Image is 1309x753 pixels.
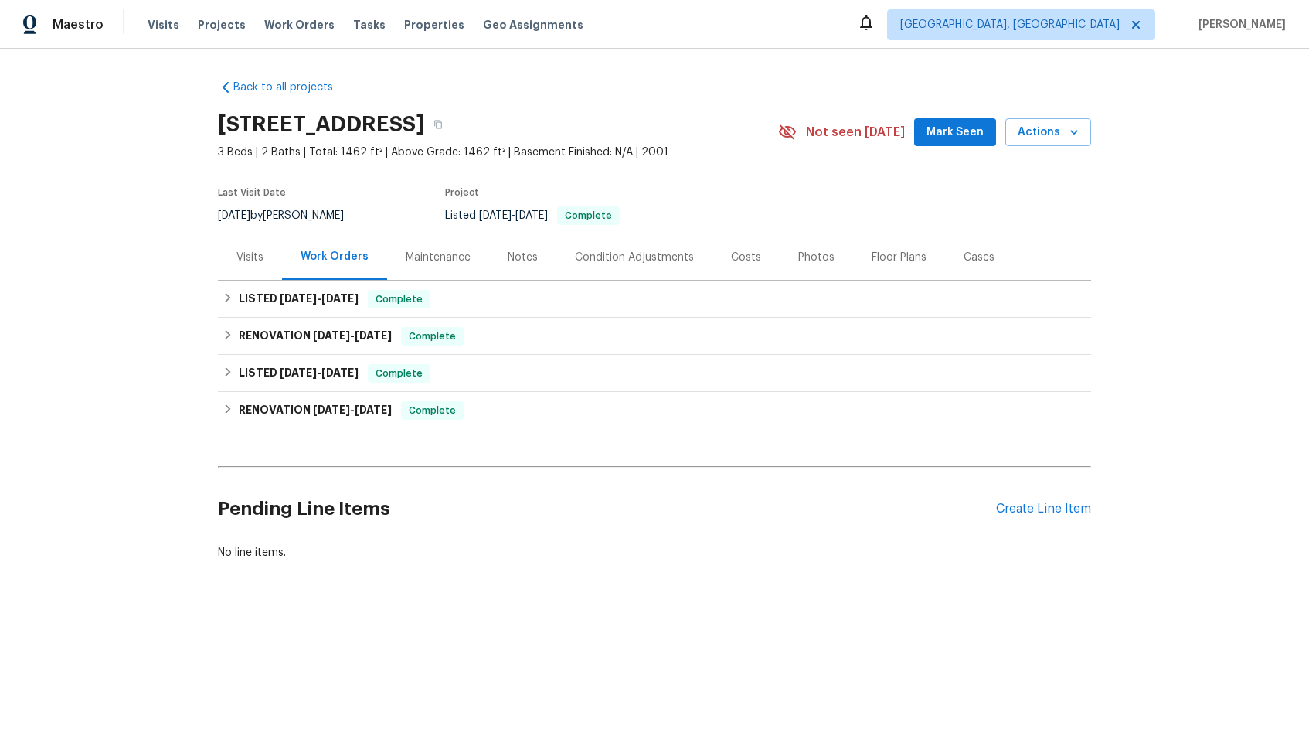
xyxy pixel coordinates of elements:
[355,404,392,415] span: [DATE]
[321,367,359,378] span: [DATE]
[239,401,392,420] h6: RENOVATION
[218,145,778,160] span: 3 Beds | 2 Baths | Total: 1462 ft² | Above Grade: 1462 ft² | Basement Finished: N/A | 2001
[914,118,996,147] button: Mark Seen
[218,80,366,95] a: Back to all projects
[1192,17,1286,32] span: [PERSON_NAME]
[239,327,392,346] h6: RENOVATION
[239,290,359,308] h6: LISTED
[313,404,350,415] span: [DATE]
[218,473,996,545] h2: Pending Line Items
[731,250,761,265] div: Costs
[964,250,994,265] div: Cases
[280,367,317,378] span: [DATE]
[403,403,462,418] span: Complete
[313,330,350,341] span: [DATE]
[313,404,392,415] span: -
[280,293,317,304] span: [DATE]
[996,502,1091,516] div: Create Line Item
[353,19,386,30] span: Tasks
[404,17,464,32] span: Properties
[900,17,1120,32] span: [GEOGRAPHIC_DATA], [GEOGRAPHIC_DATA]
[313,330,392,341] span: -
[264,17,335,32] span: Work Orders
[218,188,286,197] span: Last Visit Date
[218,281,1091,318] div: LISTED [DATE]-[DATE]Complete
[406,250,471,265] div: Maintenance
[280,293,359,304] span: -
[872,250,926,265] div: Floor Plans
[445,188,479,197] span: Project
[218,117,424,132] h2: [STREET_ADDRESS]
[479,210,548,221] span: -
[321,293,359,304] span: [DATE]
[445,210,620,221] span: Listed
[239,364,359,383] h6: LISTED
[148,17,179,32] span: Visits
[403,329,462,344] span: Complete
[515,210,548,221] span: [DATE]
[280,367,359,378] span: -
[218,392,1091,429] div: RENOVATION [DATE]-[DATE]Complete
[926,123,984,142] span: Mark Seen
[369,291,429,307] span: Complete
[508,250,538,265] div: Notes
[575,250,694,265] div: Condition Adjustments
[301,249,369,264] div: Work Orders
[355,330,392,341] span: [DATE]
[218,206,362,225] div: by [PERSON_NAME]
[218,318,1091,355] div: RENOVATION [DATE]-[DATE]Complete
[218,210,250,221] span: [DATE]
[1018,123,1079,142] span: Actions
[218,545,1091,560] div: No line items.
[806,124,905,140] span: Not seen [DATE]
[798,250,835,265] div: Photos
[198,17,246,32] span: Projects
[1005,118,1091,147] button: Actions
[236,250,263,265] div: Visits
[218,355,1091,392] div: LISTED [DATE]-[DATE]Complete
[369,366,429,381] span: Complete
[424,111,452,138] button: Copy Address
[53,17,104,32] span: Maestro
[559,211,618,220] span: Complete
[479,210,512,221] span: [DATE]
[483,17,583,32] span: Geo Assignments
